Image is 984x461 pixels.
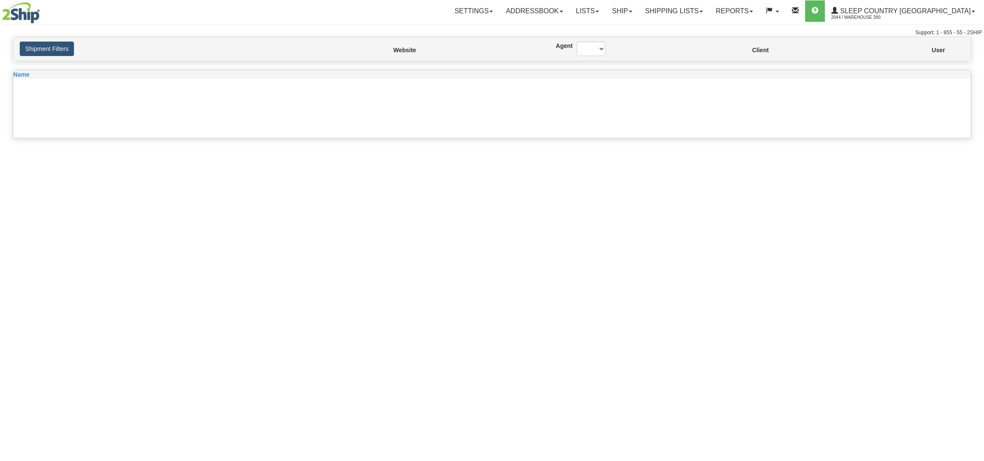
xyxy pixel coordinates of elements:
span: Sleep Country [GEOGRAPHIC_DATA] [838,7,971,15]
a: Settings [448,0,499,22]
img: logo2044.jpg [2,2,40,24]
a: Addressbook [499,0,569,22]
a: Ship [605,0,638,22]
label: Website [393,46,397,54]
a: Sleep Country [GEOGRAPHIC_DATA] 2044 / Warehouse 390 [825,0,981,22]
label: Client [752,46,753,54]
span: Name [13,71,30,78]
a: Reports [709,0,759,22]
label: Agent [556,42,564,50]
button: Shipment Filters [20,42,74,56]
span: 2044 / Warehouse 390 [831,13,895,22]
a: Shipping lists [639,0,709,22]
a: Lists [569,0,605,22]
div: Support: 1 - 855 - 55 - 2SHIP [2,29,982,36]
